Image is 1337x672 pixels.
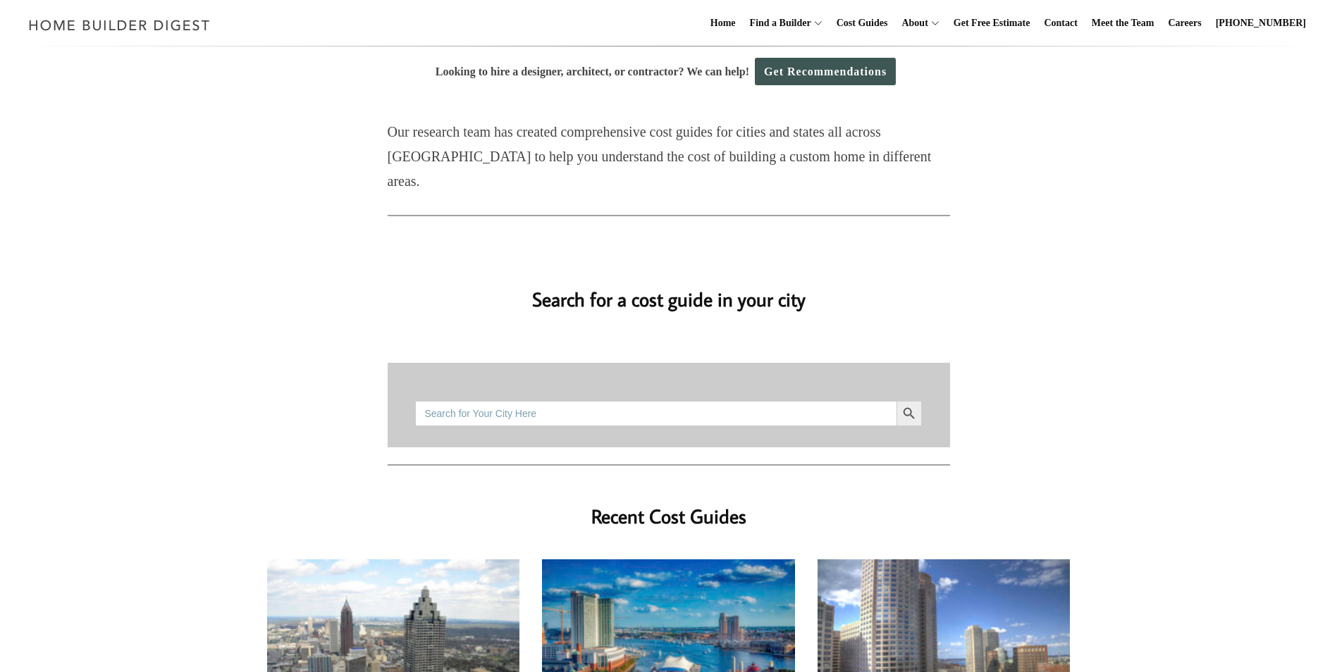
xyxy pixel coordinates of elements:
[744,1,811,46] a: Find a Builder
[901,406,917,421] svg: Search
[1163,1,1207,46] a: Careers
[388,120,950,194] p: Our research team has created comprehensive cost guides for cities and states all across [GEOGRAP...
[705,1,741,46] a: Home
[755,58,896,85] a: Get Recommendations
[267,265,1071,313] h2: Search for a cost guide in your city
[415,401,896,426] input: Search for Your City Here
[388,483,950,531] h2: Recent Cost Guides
[831,1,894,46] a: Cost Guides
[23,11,216,39] img: Home Builder Digest
[1038,1,1083,46] a: Contact
[1210,1,1312,46] a: [PHONE_NUMBER]
[896,1,928,46] a: About
[1086,1,1160,46] a: Meet the Team
[948,1,1036,46] a: Get Free Estimate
